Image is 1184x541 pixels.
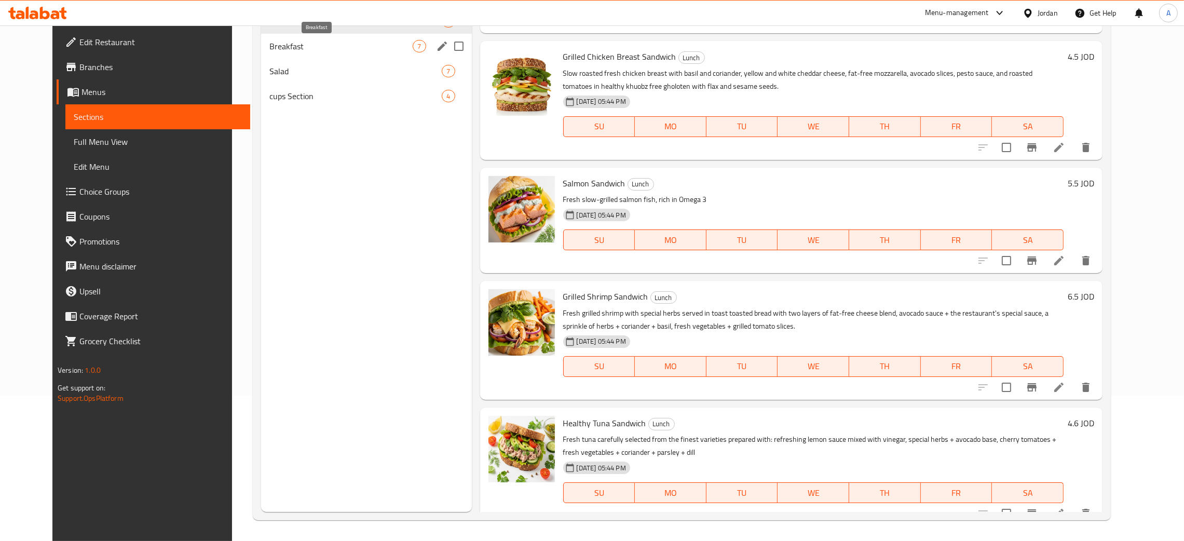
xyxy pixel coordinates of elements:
[996,137,1017,158] span: Select to update
[649,418,674,430] span: Lunch
[57,229,250,254] a: Promotions
[57,79,250,104] a: Menus
[679,52,704,64] span: Lunch
[992,116,1064,137] button: SA
[568,485,631,501] span: SU
[573,97,630,106] span: [DATE] 05:44 PM
[992,229,1064,250] button: SA
[925,233,988,248] span: FR
[992,482,1064,503] button: SA
[57,204,250,229] a: Coupons
[563,307,1064,333] p: Fresh grilled shrimp with special herbs served in toast toasted bread with two layers of fat-free...
[853,119,917,134] span: TH
[925,485,988,501] span: FR
[996,233,1059,248] span: SA
[925,119,988,134] span: FR
[711,485,774,501] span: TU
[778,482,849,503] button: WE
[573,336,630,346] span: [DATE] 05:44 PM
[1068,416,1094,430] h6: 4.6 JOD
[778,356,849,377] button: WE
[1053,141,1065,154] a: Edit menu item
[1073,501,1098,526] button: delete
[79,185,242,198] span: Choice Groups
[563,67,1064,93] p: Slow roasted fresh chicken breast with basil and coriander, yellow and white cheddar cheese, fat-...
[261,5,471,113] nav: Menu sections
[79,210,242,223] span: Coupons
[79,285,242,297] span: Upsell
[782,119,845,134] span: WE
[79,335,242,347] span: Grocery Checklist
[849,356,921,377] button: TH
[635,356,706,377] button: MO
[65,154,250,179] a: Edit Menu
[1019,375,1044,400] button: Branch-specific-item
[996,359,1059,374] span: SA
[442,65,455,77] div: items
[442,91,454,101] span: 4
[79,235,242,248] span: Promotions
[563,482,635,503] button: SU
[57,55,250,79] a: Branches
[1053,254,1065,267] a: Edit menu item
[568,359,631,374] span: SU
[58,381,105,395] span: Get support on:
[74,136,242,148] span: Full Menu View
[711,233,774,248] span: TU
[563,116,635,137] button: SU
[782,233,845,248] span: WE
[58,391,124,405] a: Support.OpsPlatform
[711,359,774,374] span: TU
[678,51,705,64] div: Lunch
[639,233,702,248] span: MO
[79,61,242,73] span: Branches
[853,359,917,374] span: TH
[650,291,677,304] div: Lunch
[853,233,917,248] span: TH
[74,111,242,123] span: Sections
[79,36,242,48] span: Edit Restaurant
[488,416,555,482] img: Healthy Tuna Sandwich
[57,304,250,329] a: Coverage Report
[925,7,989,19] div: Menu-management
[563,193,1064,206] p: Fresh slow-grilled salmon fish, rich in Omega 3
[921,116,992,137] button: FR
[921,229,992,250] button: FR
[568,233,631,248] span: SU
[1166,7,1171,19] span: A
[778,229,849,250] button: WE
[434,38,450,54] button: edit
[488,289,555,356] img: Grilled Shrimp Sandwich
[635,482,706,503] button: MO
[269,90,442,102] span: cups Section
[1073,135,1098,160] button: delete
[648,418,675,430] div: Lunch
[563,175,625,191] span: Salmon Sandwich
[639,119,702,134] span: MO
[711,119,774,134] span: TU
[563,229,635,250] button: SU
[85,363,101,377] span: 1.0.0
[782,359,845,374] span: WE
[79,260,242,273] span: Menu disclaimer
[921,482,992,503] button: FR
[639,359,702,374] span: MO
[573,210,630,220] span: [DATE] 05:44 PM
[1019,501,1044,526] button: Branch-specific-item
[996,485,1059,501] span: SA
[706,356,778,377] button: TU
[261,59,471,84] div: Salad7
[261,34,471,59] div: Breakfast7edit
[442,90,455,102] div: items
[706,229,778,250] button: TU
[261,84,471,109] div: cups Section4
[563,415,646,431] span: Healthy Tuna Sandwich
[996,503,1017,524] span: Select to update
[1019,248,1044,273] button: Branch-specific-item
[651,292,676,304] span: Lunch
[563,433,1064,459] p: Fresh tuna carefully selected from the finest varieties prepared with: refreshing lemon sauce mix...
[849,229,921,250] button: TH
[563,289,648,304] span: Grilled Shrimp Sandwich
[563,356,635,377] button: SU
